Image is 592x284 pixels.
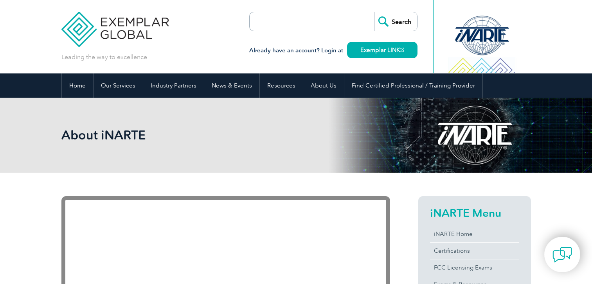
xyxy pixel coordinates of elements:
a: FCC Licensing Exams [430,259,519,276]
a: Exemplar LINK [347,42,417,58]
img: open_square.png [400,48,404,52]
a: Find Certified Professional / Training Provider [344,73,482,98]
a: Industry Partners [143,73,204,98]
a: Our Services [94,73,143,98]
img: contact-chat.png [552,245,572,264]
a: Home [62,73,93,98]
h2: iNARTE Menu [430,207,519,219]
a: Certifications [430,243,519,259]
p: Leading the way to excellence [61,53,147,61]
a: About Us [303,73,344,98]
h3: Already have an account? Login at [249,46,417,55]
input: Search [374,12,417,31]
a: Resources [260,73,303,98]
a: News & Events [204,73,259,98]
h2: About iNARTE [61,129,390,141]
a: iNARTE Home [430,226,519,242]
